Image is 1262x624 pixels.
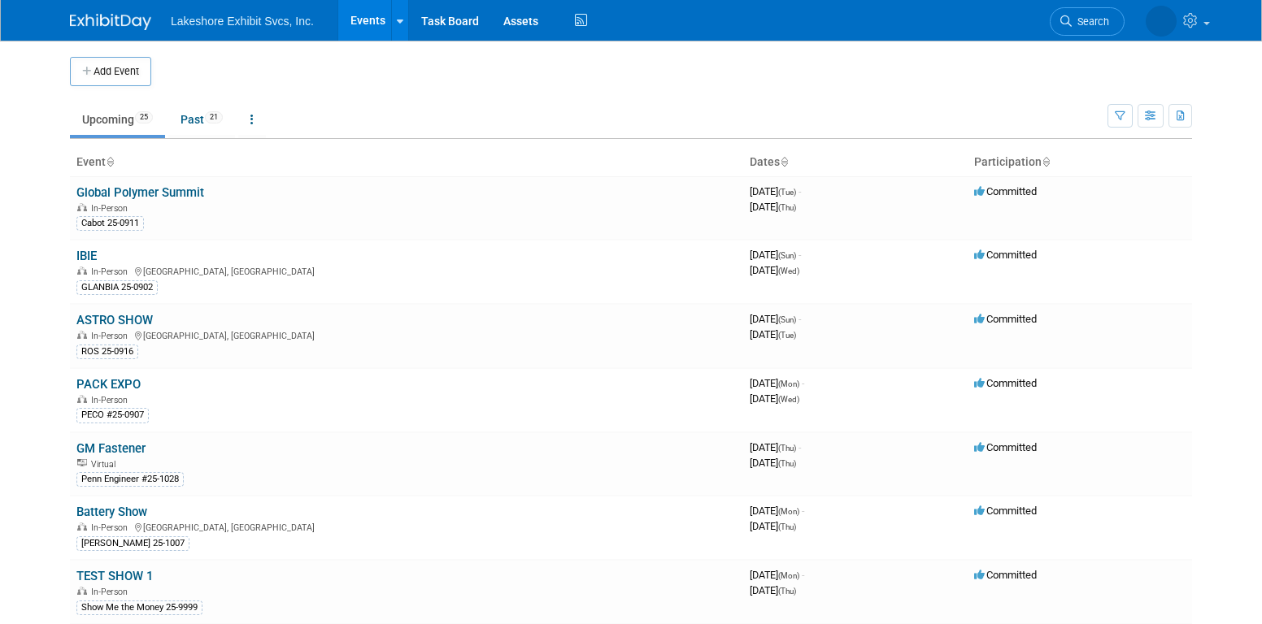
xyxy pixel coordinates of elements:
span: - [799,185,801,197]
span: (Tue) [778,331,796,340]
span: [DATE] [750,457,796,469]
span: (Mon) [778,507,799,516]
span: In-Person [91,587,133,597]
span: (Thu) [778,444,796,453]
div: [GEOGRAPHIC_DATA], [GEOGRAPHIC_DATA] [76,328,737,341]
span: 21 [205,111,223,123]
span: (Thu) [778,459,796,468]
span: Search [1072,15,1109,28]
span: (Tue) [778,188,796,197]
span: (Sun) [778,251,796,260]
div: [GEOGRAPHIC_DATA], [GEOGRAPHIC_DATA] [76,520,737,533]
span: [DATE] [750,392,799,405]
a: Sort by Participation Type [1042,155,1050,168]
span: [DATE] [750,328,796,340]
span: [DATE] [750,377,804,389]
img: In-Person Event [77,331,87,339]
img: MICHELLE MOYA [1146,6,1177,37]
th: Event [70,149,743,176]
span: (Thu) [778,587,796,596]
span: - [802,569,804,581]
span: - [799,441,801,453]
span: [DATE] [750,569,804,581]
span: (Mon) [778,379,799,388]
img: ExhibitDay [70,14,151,30]
a: GM Fastener [76,441,146,456]
div: [GEOGRAPHIC_DATA], [GEOGRAPHIC_DATA] [76,264,737,277]
span: In-Person [91,331,133,341]
a: PACK EXPO [76,377,141,392]
button: Add Event [70,57,151,86]
span: 25 [135,111,153,123]
span: Committed [974,377,1037,389]
span: [DATE] [750,441,801,453]
div: Cabot 25-0911 [76,216,144,231]
img: In-Person Event [77,203,87,211]
a: Search [1050,7,1125,36]
div: ROS 25-0916 [76,344,138,359]
span: (Wed) [778,395,799,404]
div: GLANBIA 25-0902 [76,280,158,295]
span: (Mon) [778,571,799,580]
th: Dates [743,149,968,176]
img: In-Person Event [77,522,87,531]
img: In-Person Event [77,395,87,403]
span: Committed [974,505,1037,517]
a: Upcoming25 [70,104,165,135]
div: [PERSON_NAME] 25-1007 [76,536,189,551]
a: IBIE [76,249,97,263]
img: In-Person Event [77,266,87,275]
span: [DATE] [750,313,801,325]
a: Sort by Event Name [106,155,114,168]
a: Past21 [168,104,235,135]
span: (Thu) [778,522,796,531]
span: (Wed) [778,266,799,275]
span: [DATE] [750,584,796,596]
a: Global Polymer Summit [76,185,204,200]
span: In-Person [91,395,133,405]
a: TEST SHOW 1 [76,569,153,583]
span: [DATE] [750,520,796,532]
div: Show Me the Money 25-9999 [76,600,202,615]
th: Participation [968,149,1192,176]
span: - [802,377,804,389]
span: [DATE] [750,201,796,213]
span: Committed [974,249,1037,261]
span: [DATE] [750,505,804,517]
span: Committed [974,441,1037,453]
span: - [802,505,804,517]
img: In-Person Event [77,587,87,595]
span: Committed [974,569,1037,581]
span: Lakeshore Exhibit Svcs, Inc. [171,15,314,28]
span: Virtual [91,459,120,470]
span: (Sun) [778,315,796,324]
span: (Thu) [778,203,796,212]
span: Committed [974,185,1037,197]
div: PECO #25-0907 [76,408,149,422]
a: Sort by Start Date [780,155,788,168]
span: [DATE] [750,264,799,276]
span: [DATE] [750,185,801,197]
a: Battery Show [76,505,147,519]
span: In-Person [91,203,133,214]
div: Penn Engineer #25-1028 [76,472,184,487]
span: Committed [974,313,1037,325]
span: [DATE] [750,249,801,261]
span: In-Person [91,522,133,533]
span: - [799,313,801,325]
span: In-Person [91,266,133,277]
a: ASTRO SHOW [76,313,153,327]
span: - [799,249,801,261]
img: Virtual Event [77,459,87,467]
